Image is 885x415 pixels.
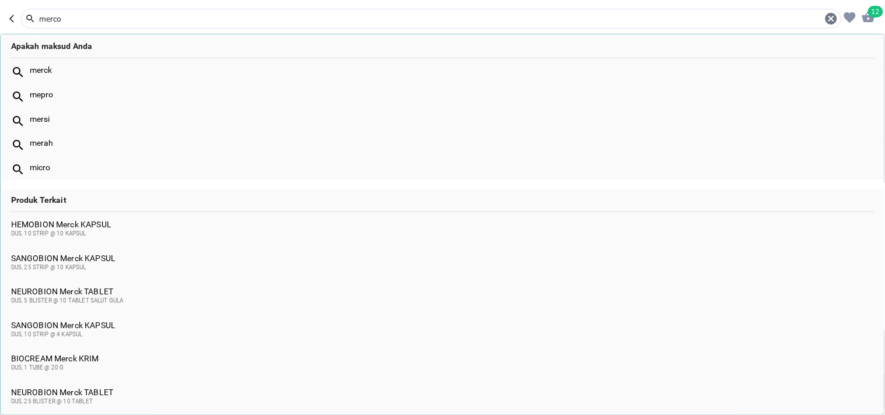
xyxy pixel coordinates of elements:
div: merah [30,138,874,147]
span: DUS, 10 STRIP @ 4 KAPSUL [11,331,83,337]
div: Apakah maksud Anda [1,34,884,58]
div: HEMOBION Merck KAPSUL [11,220,874,238]
span: DUS, 25 STRIP @ 10 KAPSUL [11,264,86,270]
div: NEUROBION Merck TABLET [11,388,874,406]
span: DUS, 25 BLISTER @ 10 TABLET [11,398,93,405]
div: Produk Terkait [1,189,884,212]
div: merck [30,65,874,75]
div: SANGOBION Merck KAPSUL [11,254,874,272]
div: mepro [30,90,874,99]
span: DUS, 10 STRIP @ 10 KAPSUL [11,230,86,237]
button: 12 [859,7,876,25]
div: NEUROBION Merck TABLET [11,287,874,305]
div: BIOCREAM Merck KRIM [11,354,874,372]
div: SANGOBION Merck KAPSUL [11,321,874,339]
div: micro [30,163,874,172]
span: DUS, 5 BLISTER @ 10 TABLET SALUT GULA [11,297,124,304]
div: mersi [30,114,874,124]
input: Cari 4000+ produk di sini [38,13,824,25]
span: 12 [868,6,883,17]
span: DUS, 1 TUBE @ 20 G [11,364,64,371]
